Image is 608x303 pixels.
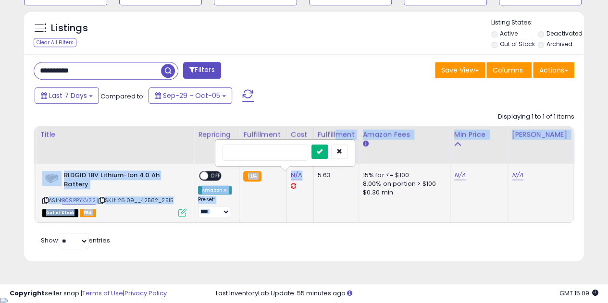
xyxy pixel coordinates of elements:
img: 31QJNR0SglL._SL40_.jpg [42,171,62,186]
div: 5.63 [318,171,351,180]
div: 15% for <= $100 [363,171,443,180]
a: N/A [512,170,523,180]
span: FBA [80,209,96,217]
h5: Listings [51,22,88,35]
div: [PERSON_NAME] [512,130,569,140]
div: Preset: [198,196,232,218]
div: Amazon Fees [363,130,446,140]
div: Min Price [454,130,504,140]
a: Privacy Policy [124,289,167,298]
div: Title [40,130,190,140]
button: Filters [183,62,221,79]
a: N/A [291,170,302,180]
span: | SKU: 26.09__42582_2515 [97,196,174,204]
p: Listing States: [491,18,584,27]
small: FBA [243,171,261,182]
span: Sep-29 - Oct-05 [163,91,220,100]
div: Fulfillment [243,130,282,140]
div: ASIN: [42,171,186,216]
div: Cost [291,130,310,140]
span: 2025-10-13 15:09 GMT [559,289,598,298]
div: Displaying 1 to 1 of 1 items [498,112,574,121]
span: All listings that are currently out of stock and unavailable for purchase on Amazon [42,209,78,217]
button: Sep-29 - Oct-05 [149,87,232,104]
button: Actions [533,62,574,78]
span: OFF [208,172,223,180]
div: Repricing [198,130,235,140]
span: Compared to: [100,92,145,101]
span: Show: entries [41,236,110,245]
small: Amazon Fees. [363,140,369,148]
button: Last 7 Days [35,87,99,104]
label: Out of Stock [499,40,534,48]
div: seller snap | | [10,289,167,298]
a: B09PPYKV32 [62,196,96,205]
div: Last InventoryLab Update: 55 minutes ago. [216,289,598,298]
b: RIDGID 18V Lithium-Ion 4.0 Ah Battery [64,171,181,191]
label: Active [499,29,517,37]
label: Archived [546,40,572,48]
button: Columns [486,62,532,78]
span: Last 7 Days [49,91,87,100]
label: Deactivated [546,29,583,37]
div: $0.30 min [363,188,443,197]
div: Fulfillment Cost [318,130,355,150]
a: Terms of Use [82,289,123,298]
button: Save View [435,62,485,78]
strong: Copyright [10,289,45,298]
div: Amazon AI [198,186,232,194]
div: Clear All Filters [34,38,76,47]
a: N/A [454,170,466,180]
div: 8.00% on portion > $100 [363,180,443,188]
span: Columns [493,65,523,75]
